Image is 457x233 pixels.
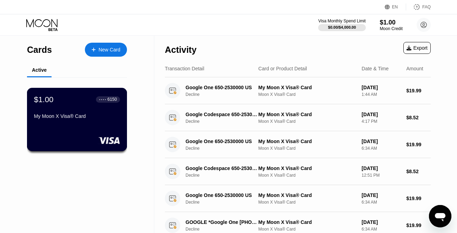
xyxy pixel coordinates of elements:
[32,67,47,73] div: Active
[99,47,120,53] div: New Card
[406,45,428,51] div: Export
[258,119,356,124] div: Moon X Visa® Card
[107,97,117,102] div: 6150
[362,66,389,71] div: Date & Time
[380,19,403,31] div: $1.00Moon Credit
[385,3,406,10] div: EN
[362,219,401,225] div: [DATE]
[186,219,259,225] div: GOOGLE *Google One [PHONE_NUMBER] US
[186,146,265,151] div: Decline
[362,85,401,90] div: [DATE]
[27,45,52,55] div: Cards
[380,26,403,31] div: Moon Credit
[258,173,356,178] div: Moon X Visa® Card
[258,227,356,232] div: Moon X Visa® Card
[258,146,356,151] div: Moon X Visa® Card
[362,192,401,198] div: [DATE]
[406,115,431,120] div: $8.52
[165,45,196,55] div: Activity
[258,66,307,71] div: Card or Product Detail
[186,173,265,178] div: Decline
[362,112,401,117] div: [DATE]
[429,205,451,227] iframe: Кнопка запуска окна обмена сообщениями
[422,5,431,9] div: FAQ
[362,165,401,171] div: [DATE]
[406,223,431,228] div: $19.99
[258,200,356,205] div: Moon X Visa® Card
[406,196,431,201] div: $19.99
[362,173,401,178] div: 12:51 PM
[99,98,106,100] div: ● ● ● ●
[362,146,401,151] div: 6:34 AM
[318,19,365,23] div: Visa Monthly Spend Limit
[258,139,356,144] div: My Moon X Visa® Card
[34,95,54,104] div: $1.00
[362,139,401,144] div: [DATE]
[406,169,431,174] div: $8.52
[165,158,431,185] div: Google Codespace 650-2530000 USDeclineMy Moon X Visa® CardMoon X Visa® Card[DATE]12:51 PM$8.52
[165,77,431,104] div: Google One 650-2530000 USDeclineMy Moon X Visa® CardMoon X Visa® Card[DATE]1:44 AM$19.99
[406,88,431,93] div: $19.99
[186,165,259,171] div: Google Codespace 650-2530000 US
[258,165,356,171] div: My Moon X Visa® Card
[258,85,356,90] div: My Moon X Visa® Card
[186,119,265,124] div: Decline
[318,19,365,31] div: Visa Monthly Spend Limit$0.00/$4,000.00
[27,88,127,151] div: $1.00● ● ● ●6150My Moon X Visa® Card
[186,227,265,232] div: Decline
[406,66,423,71] div: Amount
[186,200,265,205] div: Decline
[392,5,398,9] div: EN
[362,92,401,97] div: 1:44 AM
[186,139,259,144] div: Google One 650-2530000 US
[186,192,259,198] div: Google One 650-2530000 US
[34,113,120,119] div: My Moon X Visa® Card
[258,112,356,117] div: My Moon X Visa® Card
[380,19,403,26] div: $1.00
[258,219,356,225] div: My Moon X Visa® Card
[165,185,431,212] div: Google One 650-2530000 USDeclineMy Moon X Visa® CardMoon X Visa® Card[DATE]6:34 AM$19.99
[165,104,431,131] div: Google Codespace 650-2530000 USDeclineMy Moon X Visa® CardMoon X Visa® Card[DATE]4:17 PM$8.52
[406,3,431,10] div: FAQ
[165,131,431,158] div: Google One 650-2530000 USDeclineMy Moon X Visa® CardMoon X Visa® Card[DATE]6:34 AM$19.99
[406,142,431,147] div: $19.99
[258,92,356,97] div: Moon X Visa® Card
[362,200,401,205] div: 6:34 AM
[328,25,356,29] div: $0.00 / $4,000.00
[362,227,401,232] div: 6:34 AM
[362,119,401,124] div: 4:17 PM
[165,66,204,71] div: Transaction Detail
[85,43,127,57] div: New Card
[403,42,431,54] div: Export
[186,92,265,97] div: Decline
[186,85,259,90] div: Google One 650-2530000 US
[258,192,356,198] div: My Moon X Visa® Card
[186,112,259,117] div: Google Codespace 650-2530000 US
